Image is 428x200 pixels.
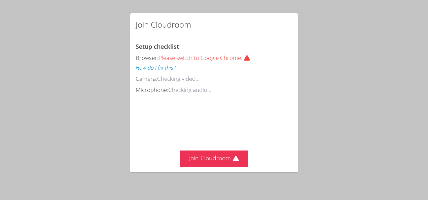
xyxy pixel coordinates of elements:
span: Setup checklist [136,42,179,51]
span: Please switch to Google Chrome. [158,54,253,62]
span: Camera: [136,75,157,82]
button: How do I fix this? [136,63,176,73]
span: Checking audio... [168,86,211,94]
span: Microphone: [136,86,168,94]
button: Join Cloudroom [180,151,249,167]
h2: Join Cloudroom [136,19,191,31]
span: Browser: [136,54,158,62]
span: Checking video... [157,75,200,82]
